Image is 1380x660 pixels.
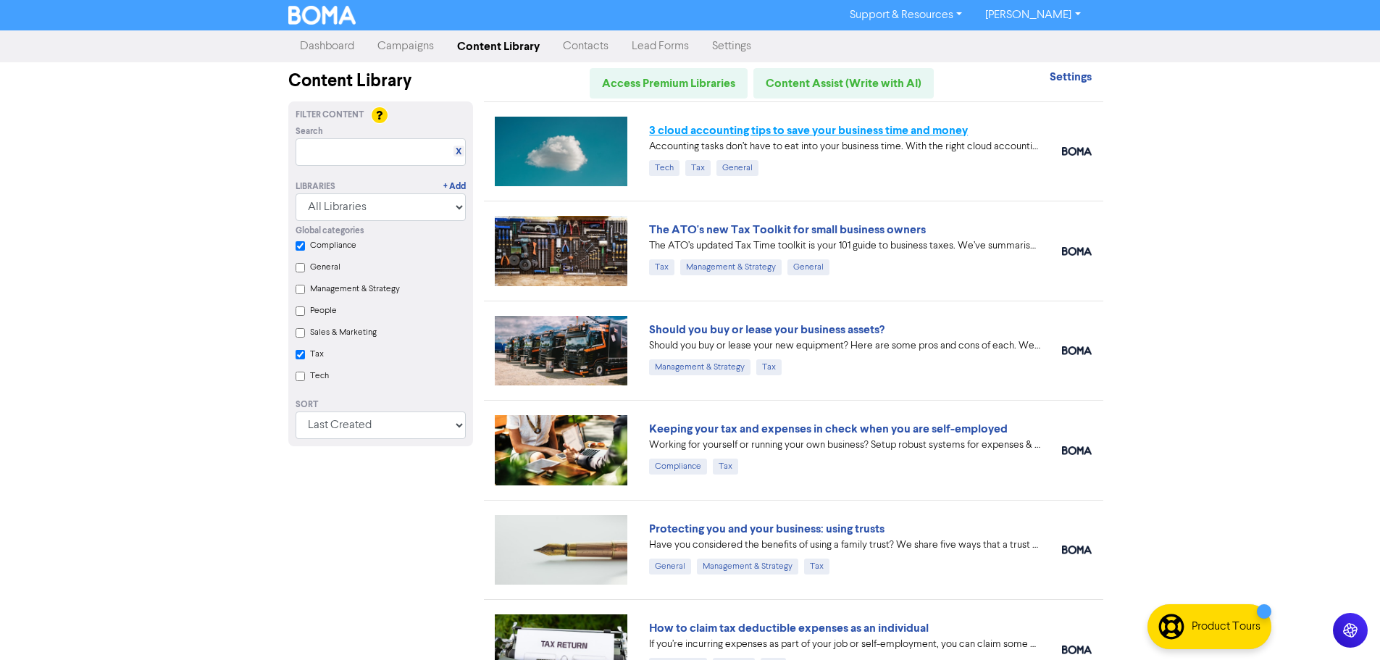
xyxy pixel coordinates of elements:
[649,438,1040,453] div: Working for yourself or running your own business? Setup robust systems for expenses & tax requir...
[649,160,679,176] div: Tech
[288,32,366,61] a: Dashboard
[649,322,885,337] a: Should you buy or lease your business assets?
[310,261,340,274] label: General
[649,222,926,237] a: The ATO's new Tax Toolkit for small business owners
[310,369,329,383] label: Tech
[716,160,758,176] div: General
[649,559,691,575] div: General
[1308,590,1380,660] iframe: Chat Widget
[620,32,701,61] a: Lead Forms
[649,259,674,275] div: Tax
[310,239,356,252] label: Compliance
[1062,446,1092,455] img: boma_accounting
[649,522,885,536] a: Protecting you and your business: using trusts
[366,32,446,61] a: Campaigns
[296,109,466,122] div: Filter Content
[1062,546,1092,554] img: boma
[649,422,1008,436] a: Keeping your tax and expenses in check when you are self-employed
[288,68,473,94] div: Content Library
[649,621,929,635] a: How to claim tax deductible expenses as an individual
[1062,247,1092,256] img: boma
[804,559,829,575] div: Tax
[1050,70,1092,84] strong: Settings
[310,283,400,296] label: Management & Strategy
[649,359,750,375] div: Management & Strategy
[787,259,829,275] div: General
[310,326,377,339] label: Sales & Marketing
[296,180,335,193] div: Libraries
[551,32,620,61] a: Contacts
[649,139,1040,154] div: Accounting tasks don’t have to eat into your business time. With the right cloud accounting softw...
[446,32,551,61] a: Content Library
[590,68,748,99] a: Access Premium Libraries
[753,68,934,99] a: Content Assist (Write with AI)
[838,4,974,27] a: Support & Resources
[649,338,1040,354] div: Should you buy or lease your new equipment? Here are some pros and cons of each. We also can revi...
[1062,147,1092,156] img: boma_accounting
[310,304,337,317] label: People
[713,459,738,475] div: Tax
[649,538,1040,553] div: Have you considered the benefits of using a family trust? We share five ways that a trust can hel...
[649,459,707,475] div: Compliance
[649,123,968,138] a: 3 cloud accounting tips to save your business time and money
[443,180,466,193] a: + Add
[288,6,356,25] img: BOMA Logo
[974,4,1092,27] a: [PERSON_NAME]
[649,238,1040,254] div: The ATO’s updated Tax Time toolkit is your 101 guide to business taxes. We’ve summarised the key ...
[697,559,798,575] div: Management & Strategy
[701,32,763,61] a: Settings
[1050,72,1092,83] a: Settings
[680,259,782,275] div: Management & Strategy
[296,398,466,412] div: Sort
[296,125,323,138] span: Search
[1062,346,1092,355] img: boma_accounting
[756,359,782,375] div: Tax
[296,225,466,238] div: Global categories
[456,146,461,157] a: X
[649,637,1040,652] div: If you’re incurring expenses as part of your job or self-employment, you can claim some of these ...
[310,348,324,361] label: Tax
[685,160,711,176] div: Tax
[1062,646,1092,654] img: boma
